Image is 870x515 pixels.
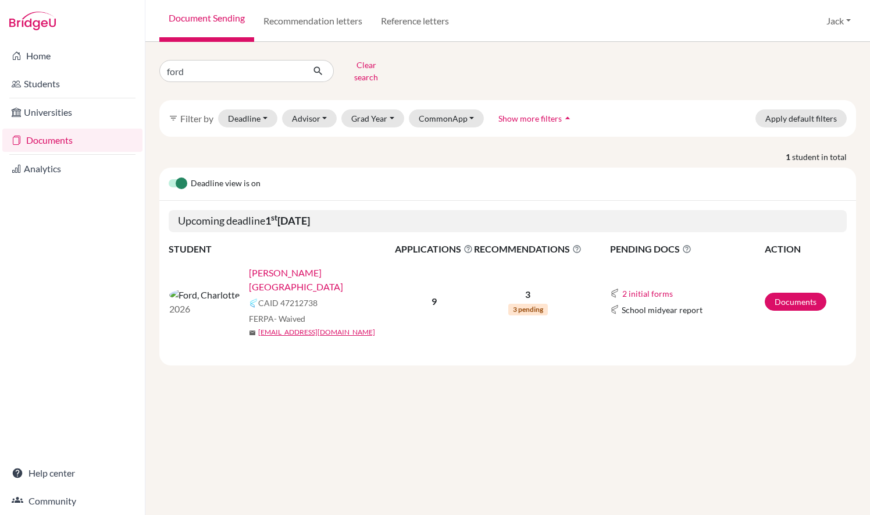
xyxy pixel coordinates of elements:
a: Documents [765,293,826,311]
span: 3 pending [508,304,548,315]
button: Grad Year [341,109,404,127]
span: School midyear report [622,304,703,316]
h5: Upcoming deadline [169,210,847,232]
p: 3 [474,287,582,301]
img: Common App logo [610,305,619,314]
button: Deadline [218,109,277,127]
i: filter_list [169,113,178,123]
span: Filter by [180,113,213,124]
span: - Waived [274,314,305,324]
button: Apply default filters [755,109,847,127]
sup: st [271,213,277,222]
img: Common App logo [610,289,619,298]
button: Clear search [334,56,398,86]
p: 2026 [169,302,240,316]
a: Students [2,72,142,95]
span: PENDING DOCS [610,242,763,256]
span: RECOMMENDATIONS [474,242,582,256]
a: Community [2,489,142,513]
button: Jack [821,10,856,32]
a: Analytics [2,157,142,180]
b: 9 [432,296,437,307]
img: Common App logo [249,299,258,308]
span: APPLICATIONS [395,242,473,256]
a: Home [2,44,142,68]
img: Ford, Charlotte [169,288,240,302]
a: [EMAIL_ADDRESS][DOMAIN_NAME] [258,327,375,338]
button: CommonApp [409,109,484,127]
i: arrow_drop_up [562,112,573,124]
span: CAID 47212738 [258,297,318,309]
a: Documents [2,129,142,152]
th: ACTION [764,241,847,257]
span: student in total [792,151,856,163]
b: 1 [DATE] [265,214,310,227]
span: mail [249,329,256,336]
span: Deadline view is on [191,177,261,191]
a: Universities [2,101,142,124]
span: Show more filters [498,113,562,123]
th: STUDENT [169,241,394,257]
button: Show more filtersarrow_drop_up [489,109,583,127]
button: Advisor [282,109,337,127]
input: Find student by name... [159,60,304,82]
a: Help center [2,461,142,485]
img: Bridge-U [9,12,56,30]
strong: 1 [786,151,792,163]
a: [PERSON_NAME][GEOGRAPHIC_DATA] [249,266,402,294]
button: 2 initial forms [622,287,673,300]
span: FERPA [249,312,305,325]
